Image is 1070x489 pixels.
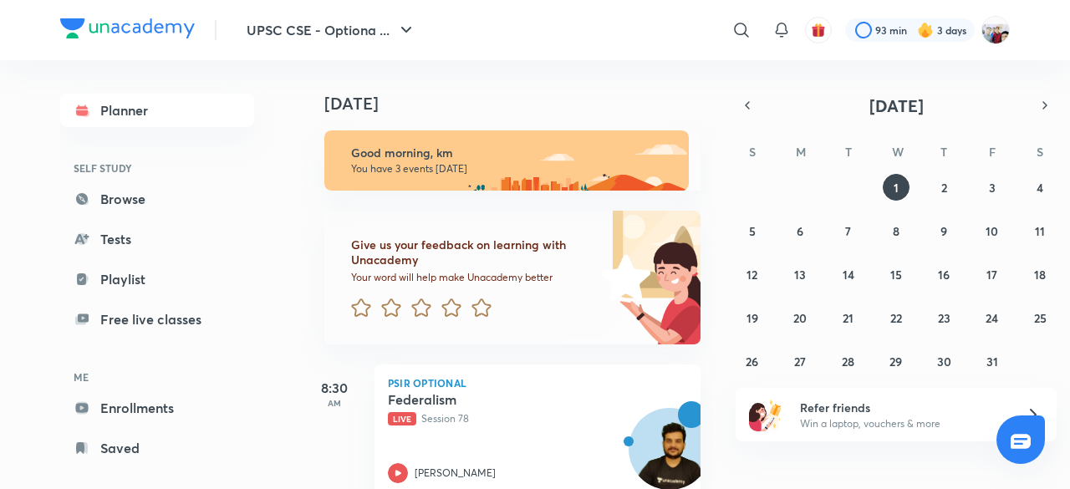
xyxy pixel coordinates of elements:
abbr: October 22, 2025 [890,310,902,326]
h6: Give us your feedback on learning with Unacademy [351,237,595,267]
p: Win a laptop, vouchers & more [800,416,1006,431]
abbr: October 17, 2025 [986,267,997,283]
abbr: October 19, 2025 [746,310,758,326]
abbr: October 2, 2025 [941,180,947,196]
span: [DATE] [869,94,924,117]
button: October 2, 2025 [930,174,957,201]
button: avatar [805,17,832,43]
p: [PERSON_NAME] [415,466,496,481]
abbr: October 3, 2025 [989,180,996,196]
a: Browse [60,182,254,216]
button: October 20, 2025 [787,304,813,331]
button: October 17, 2025 [979,261,1006,288]
a: Enrollments [60,391,254,425]
abbr: October 1, 2025 [894,180,899,196]
abbr: Thursday [940,144,947,160]
button: October 1, 2025 [883,174,909,201]
h6: Refer friends [800,399,1006,416]
abbr: October 14, 2025 [843,267,854,283]
button: [DATE] [759,94,1033,117]
a: Company Logo [60,18,195,43]
button: October 26, 2025 [739,348,766,374]
abbr: Wednesday [892,144,904,160]
button: October 29, 2025 [883,348,909,374]
h6: ME [60,363,254,391]
button: October 22, 2025 [883,304,909,331]
span: Live [388,412,416,425]
abbr: Sunday [749,144,756,160]
h6: SELF STUDY [60,154,254,182]
a: Tests [60,222,254,256]
p: Your word will help make Unacademy better [351,271,595,284]
button: October 19, 2025 [739,304,766,331]
button: October 4, 2025 [1027,174,1053,201]
abbr: October 7, 2025 [845,223,851,239]
abbr: October 12, 2025 [746,267,757,283]
p: You have 3 events [DATE] [351,162,674,176]
button: October 24, 2025 [979,304,1006,331]
button: October 6, 2025 [787,217,813,244]
abbr: Monday [796,144,806,160]
a: Free live classes [60,303,254,336]
img: Company Logo [60,18,195,38]
h4: [DATE] [324,94,717,114]
abbr: Saturday [1037,144,1043,160]
abbr: October 20, 2025 [793,310,807,326]
button: October 16, 2025 [930,261,957,288]
abbr: October 9, 2025 [940,223,947,239]
button: October 21, 2025 [835,304,862,331]
button: October 14, 2025 [835,261,862,288]
p: Session 78 [388,411,650,426]
button: October 9, 2025 [930,217,957,244]
abbr: October 24, 2025 [986,310,998,326]
img: feedback_image [544,211,701,344]
p: AM [301,398,368,408]
button: October 23, 2025 [930,304,957,331]
img: referral [749,398,782,431]
abbr: October 25, 2025 [1034,310,1047,326]
abbr: October 30, 2025 [937,354,951,369]
a: Saved [60,431,254,465]
abbr: October 23, 2025 [938,310,950,326]
button: October 18, 2025 [1027,261,1053,288]
img: avatar [811,23,826,38]
button: October 13, 2025 [787,261,813,288]
a: Planner [60,94,254,127]
h5: Federalism [388,391,596,408]
button: October 27, 2025 [787,348,813,374]
button: October 15, 2025 [883,261,909,288]
abbr: October 18, 2025 [1034,267,1046,283]
abbr: October 8, 2025 [893,223,899,239]
p: PSIR Optional [388,378,687,388]
button: UPSC CSE - Optiona ... [237,13,426,47]
button: October 12, 2025 [739,261,766,288]
button: October 11, 2025 [1027,217,1053,244]
abbr: October 31, 2025 [986,354,998,369]
abbr: October 26, 2025 [746,354,758,369]
img: streak [917,22,934,38]
abbr: October 15, 2025 [890,267,902,283]
abbr: October 28, 2025 [842,354,854,369]
abbr: October 10, 2025 [986,223,998,239]
h6: Good morning, km [351,145,674,160]
abbr: October 6, 2025 [797,223,803,239]
button: October 7, 2025 [835,217,862,244]
abbr: October 13, 2025 [794,267,806,283]
button: October 31, 2025 [979,348,1006,374]
abbr: October 21, 2025 [843,310,853,326]
button: October 8, 2025 [883,217,909,244]
img: km swarthi [981,16,1010,44]
h5: 8:30 [301,378,368,398]
button: October 10, 2025 [979,217,1006,244]
abbr: October 27, 2025 [794,354,806,369]
abbr: October 29, 2025 [889,354,902,369]
button: October 5, 2025 [739,217,766,244]
img: morning [324,130,689,191]
button: October 28, 2025 [835,348,862,374]
button: October 25, 2025 [1027,304,1053,331]
button: October 30, 2025 [930,348,957,374]
a: Playlist [60,262,254,296]
abbr: Tuesday [845,144,852,160]
abbr: October 11, 2025 [1035,223,1045,239]
abbr: Friday [989,144,996,160]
